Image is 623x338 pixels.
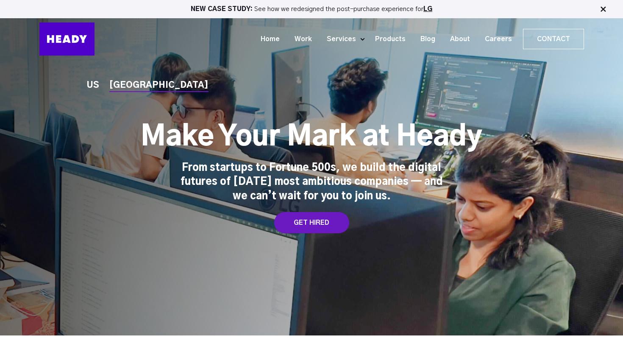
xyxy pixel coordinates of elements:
div: From startups to Fortune 500s, we build the digital futures of [DATE] most ambitious companies — ... [180,161,443,204]
h1: Make Your Mark at Heady [141,120,482,154]
strong: NEW CASE STUDY: [191,6,254,12]
a: Services [316,31,360,47]
p: See how we redesigned the post-purchase experience for [4,6,619,12]
a: Careers [474,31,516,47]
a: US [87,81,99,90]
a: Contact [523,29,584,49]
a: About [439,31,474,47]
a: Work [284,31,316,47]
a: [GEOGRAPHIC_DATA] [109,81,209,90]
img: Close Bar [599,5,607,14]
a: Home [250,31,284,47]
a: Products [364,31,410,47]
div: Navigation Menu [103,29,584,49]
a: LG [423,6,432,12]
a: Blog [410,31,439,47]
img: Heady_Logo_Web-01 (1) [39,22,95,56]
a: GET HIRED [274,212,349,233]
